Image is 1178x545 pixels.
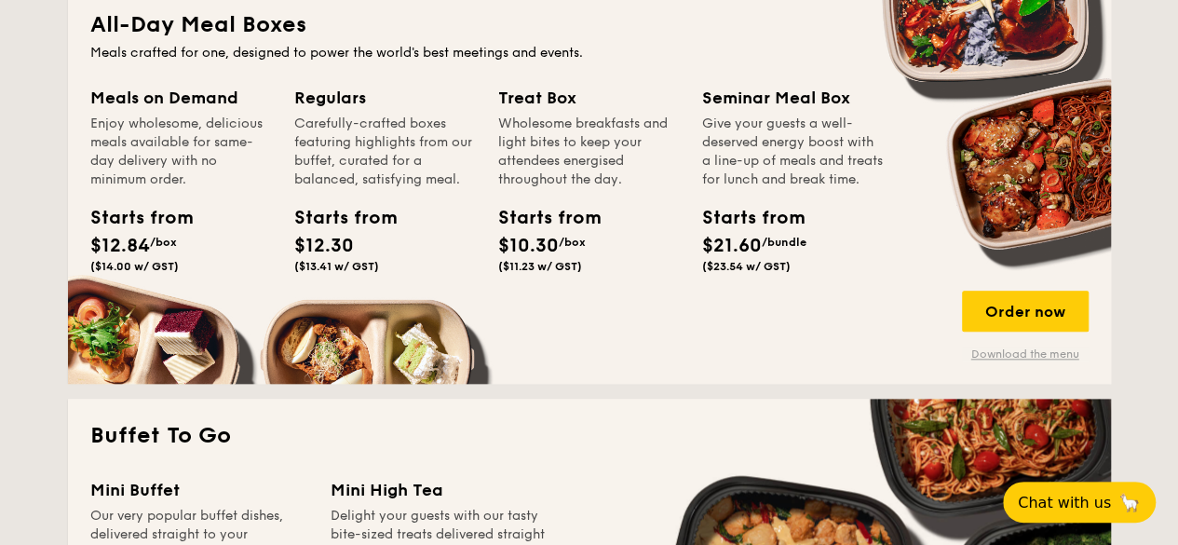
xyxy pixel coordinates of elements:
[331,477,548,503] div: Mini High Tea
[498,115,680,189] div: Wholesome breakfasts and light bites to keep your attendees energised throughout the day.
[702,235,762,257] span: $21.60
[559,236,586,249] span: /box
[90,477,308,503] div: Mini Buffet
[962,291,1089,332] div: Order now
[294,260,379,273] span: ($13.41 w/ GST)
[294,204,378,232] div: Starts from
[90,10,1089,40] h2: All-Day Meal Boxes
[702,260,791,273] span: ($23.54 w/ GST)
[90,235,150,257] span: $12.84
[962,347,1089,361] a: Download the menu
[1018,494,1111,511] span: Chat with us
[90,421,1089,451] h2: Buffet To Go
[150,236,177,249] span: /box
[90,44,1089,62] div: Meals crafted for one, designed to power the world's best meetings and events.
[90,204,174,232] div: Starts from
[294,235,354,257] span: $12.30
[294,115,476,189] div: Carefully-crafted boxes featuring highlights from our buffet, curated for a balanced, satisfying ...
[1118,492,1141,513] span: 🦙
[702,85,884,111] div: Seminar Meal Box
[90,115,272,189] div: Enjoy wholesome, delicious meals available for same-day delivery with no minimum order.
[498,260,582,273] span: ($11.23 w/ GST)
[498,235,559,257] span: $10.30
[294,85,476,111] div: Regulars
[498,85,680,111] div: Treat Box
[702,204,786,232] div: Starts from
[90,260,179,273] span: ($14.00 w/ GST)
[702,115,884,189] div: Give your guests a well-deserved energy boost with a line-up of meals and treats for lunch and br...
[1003,482,1156,523] button: Chat with us🦙
[762,236,806,249] span: /bundle
[90,85,272,111] div: Meals on Demand
[498,204,582,232] div: Starts from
